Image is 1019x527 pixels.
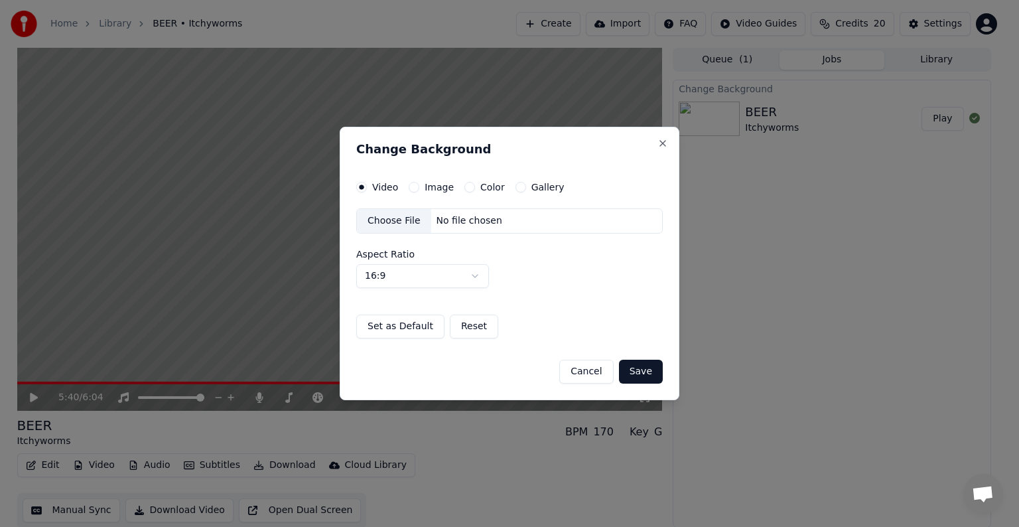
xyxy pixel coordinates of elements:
[425,183,454,192] label: Image
[356,250,663,259] label: Aspect Ratio
[431,214,508,228] div: No file chosen
[356,315,444,339] button: Set as Default
[356,143,663,155] h2: Change Background
[450,315,498,339] button: Reset
[480,183,505,192] label: Color
[531,183,565,192] label: Gallery
[559,360,613,384] button: Cancel
[619,360,663,384] button: Save
[372,183,398,192] label: Video
[357,209,431,233] div: Choose File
